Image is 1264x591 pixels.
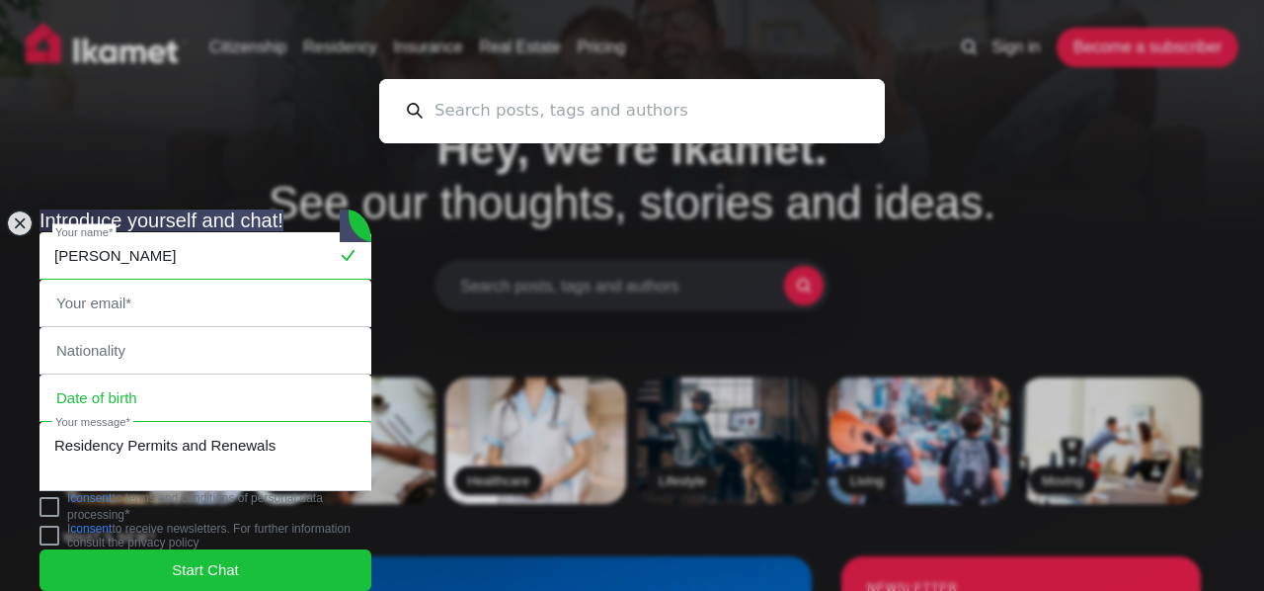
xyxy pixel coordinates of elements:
[70,491,112,505] a: consent
[67,522,351,549] jdiv: I to receive newsletters. For further information consult the privacy policy
[67,491,323,522] jdiv: I to terms and conditions of personal data processing
[423,79,857,143] input: Search posts, tags and authors
[172,559,239,581] span: Start Chat
[70,522,112,536] a: consent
